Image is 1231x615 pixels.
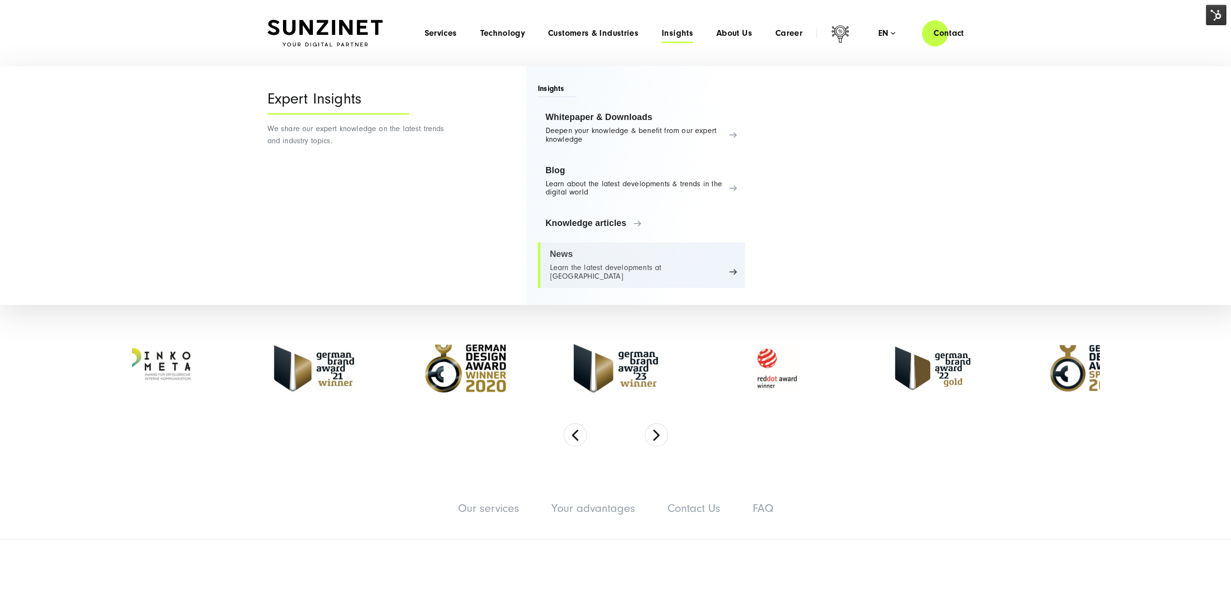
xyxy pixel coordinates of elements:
[878,29,895,38] div: en
[267,123,449,147] p: We share our expert knowledge on the latest trends and industry topics.
[538,211,745,235] a: Knowledge articles
[458,502,519,515] a: Our services
[538,242,745,288] a: News Learn the latest developments at [GEOGRAPHIC_DATA]
[753,502,773,515] a: FAQ
[895,346,970,390] img: German Brand Award 2022 Gold Winner - Full Service Digital Agency SUNZINET
[667,502,720,515] a: Contact Us
[662,29,693,38] a: Insights
[480,29,525,38] a: Technology
[564,423,587,447] button: Previous
[1206,5,1226,25] img: HubSpot Tools-Menüschalter
[267,90,409,115] div: Expert Insights
[101,339,203,397] img: Inkometa Award for internal Communication - Full Service Digital Agency SUNZINET
[548,29,638,38] a: Customers & Industries
[267,20,383,47] img: SUNZINET Full Service Digital Agentur
[716,29,752,38] a: About Us
[1038,339,1140,397] img: German Design Award Speacial - Full Service Digital Agency SUNZINET
[551,502,635,515] a: Your advantages
[922,19,976,47] a: Contact
[270,339,357,397] img: German Brand Award 2021 Winner -Full Service Digital Agency SUNZINET
[425,345,506,392] img: German Design Award Winner 2020 - Full Service Digital Agency SUNZINET
[775,29,802,38] a: Career
[538,83,576,97] span: Insights
[726,339,827,397] img: Reddot Award Winner - Full Service Digital Agency SUNZINET
[645,423,668,447] button: Next
[538,105,745,151] a: Whitepaper & Downloads Deepen your knowledge & benefit from our expert knowledge
[546,218,738,228] span: Knowledge articles
[574,344,658,392] img: German Brand Award 2023 Winner - Full Service Digital Agency SUNZINET
[424,29,457,38] a: Services
[538,159,745,204] a: Blog Learn about the latest developments & trends in the digital world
